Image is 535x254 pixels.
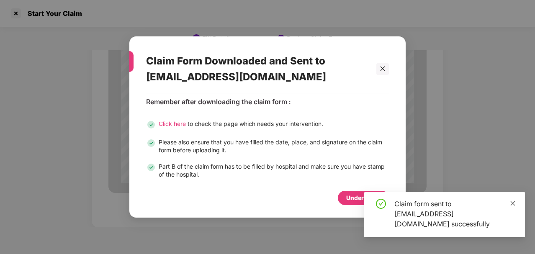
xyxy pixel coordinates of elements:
[146,45,369,93] div: Claim Form Downloaded and Sent to [EMAIL_ADDRESS][DOMAIN_NAME]
[394,199,515,229] div: Claim form sent to [EMAIL_ADDRESS][DOMAIN_NAME] successfully
[159,120,323,130] div: to check the page which needs your intervention.
[346,193,381,203] div: Understood
[380,66,386,72] span: close
[510,200,516,206] span: close
[146,120,156,130] img: svg+xml;base64,PHN2ZyB3aWR0aD0iMjQiIGhlaWdodD0iMjQiIHZpZXdCb3g9IjAgMCAyNCAyNCIgZmlsbD0ibm9uZSIgeG...
[159,162,389,178] div: Part B of the claim form has to be filled by hospital and make sure you have stamp of the hospital.
[146,138,156,148] img: svg+xml;base64,PHN2ZyB3aWR0aD0iMjQiIGhlaWdodD0iMjQiIHZpZXdCb3g9IjAgMCAyNCAyNCIgZmlsbD0ibm9uZSIgeG...
[146,97,389,106] div: Remember after downloading the claim form :
[376,199,386,209] span: check-circle
[146,162,156,172] img: svg+xml;base64,PHN2ZyB3aWR0aD0iMjQiIGhlaWdodD0iMjQiIHZpZXdCb3g9IjAgMCAyNCAyNCIgZmlsbD0ibm9uZSIgeG...
[159,138,389,154] div: Please also ensure that you have filled the date, place, and signature on the claim form before u...
[159,120,186,127] span: Click here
